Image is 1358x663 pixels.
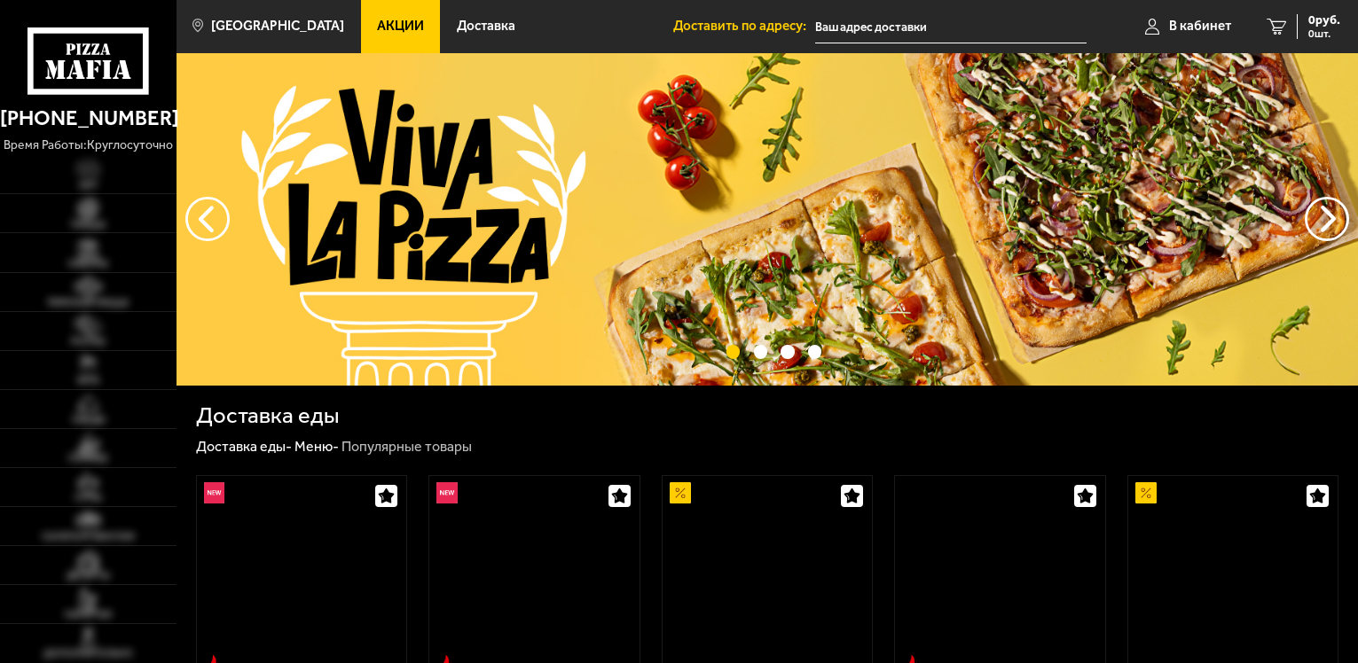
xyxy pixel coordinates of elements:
button: следующий [185,197,230,241]
button: точки переключения [754,345,767,358]
input: Ваш адрес доставки [815,11,1087,43]
span: 0 руб. [1308,14,1340,27]
h1: Доставка еды [196,404,339,427]
span: Доставить по адресу: [673,19,815,33]
span: В кабинет [1169,19,1231,33]
button: точки переключения [726,345,740,358]
div: Популярные товары [341,438,472,456]
img: Акционный [1135,482,1157,503]
img: Новинка [204,482,225,503]
button: точки переключения [808,345,821,358]
img: Новинка [436,482,458,503]
button: предыдущий [1305,197,1349,241]
span: [GEOGRAPHIC_DATA] [211,19,344,33]
span: Акции [377,19,424,33]
span: 0 шт. [1308,28,1340,39]
a: Доставка еды- [196,438,292,455]
button: точки переключения [781,345,794,358]
a: Меню- [294,438,339,455]
span: Доставка [457,19,515,33]
img: Акционный [670,482,691,503]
